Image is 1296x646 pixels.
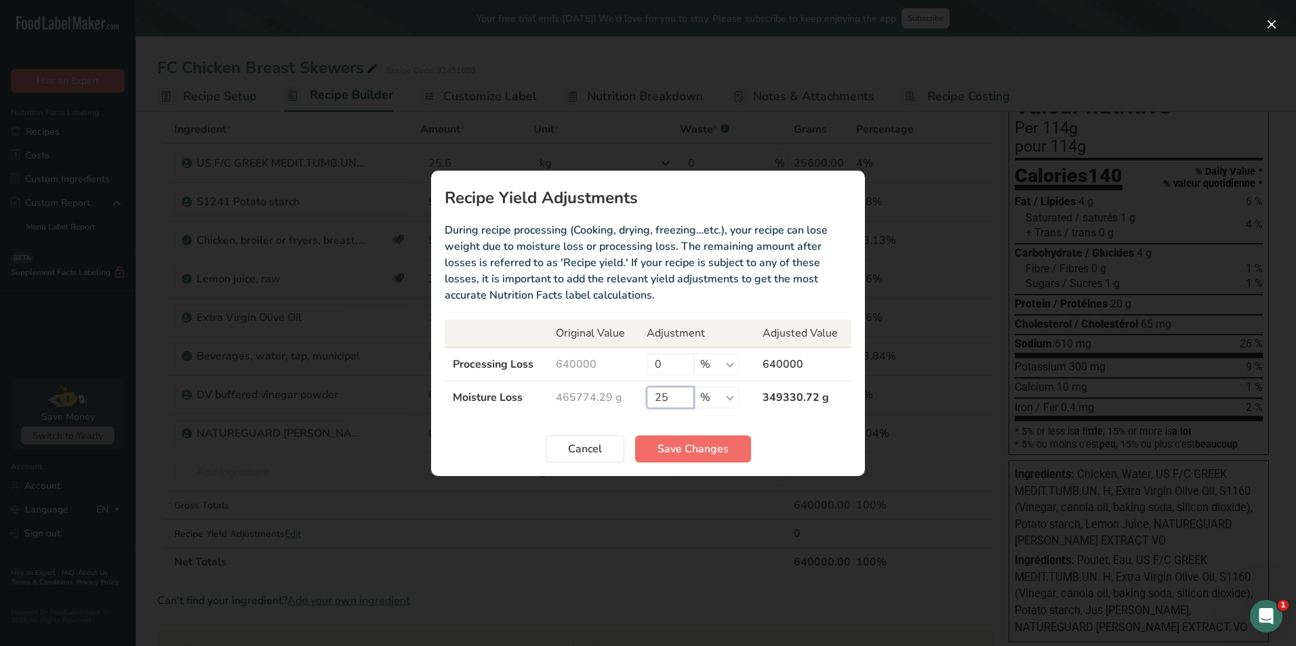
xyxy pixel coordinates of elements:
th: Adjusted Value [754,320,851,347]
p: During recipe processing (Cooking, drying, freezing…etc.), your recipe can lose weight due to moi... [445,222,851,303]
button: Cancel [546,435,624,462]
td: 465774.29 g [548,381,639,414]
h1: Recipe Yield Adjustments [445,190,851,206]
td: 640000 [754,347,851,381]
iframe: Intercom live chat [1250,600,1282,632]
span: Cancel [568,441,602,457]
td: Moisture Loss [445,381,548,414]
td: Processing Loss [445,347,548,381]
span: Save Changes [657,441,729,457]
span: 1 [1278,600,1289,611]
td: 349330.72 g [754,381,851,414]
th: Original Value [548,320,639,347]
td: 640000 [548,347,639,381]
button: Save Changes [635,435,751,462]
th: Adjustment [639,320,754,347]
